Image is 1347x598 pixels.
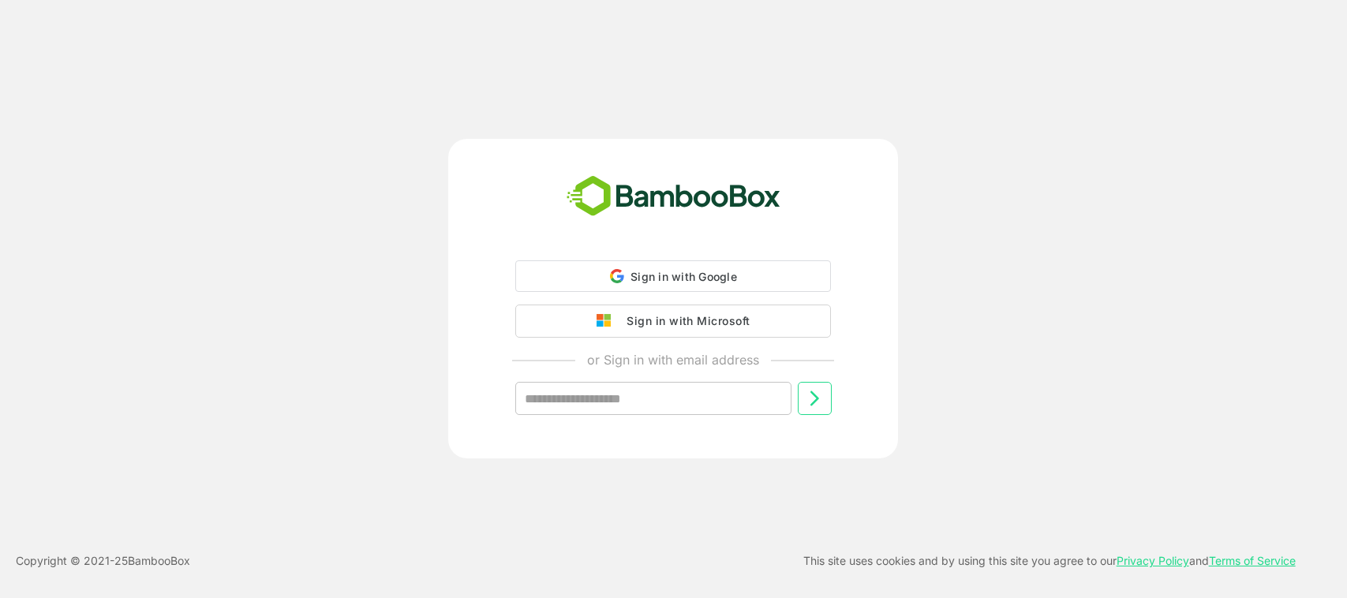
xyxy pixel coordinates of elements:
[16,551,190,570] p: Copyright © 2021- 25 BambooBox
[630,270,737,283] span: Sign in with Google
[619,311,750,331] div: Sign in with Microsoft
[558,170,789,222] img: bamboobox
[515,305,831,338] button: Sign in with Microsoft
[587,350,759,369] p: or Sign in with email address
[515,260,831,292] div: Sign in with Google
[1117,554,1189,567] a: Privacy Policy
[597,314,619,328] img: google
[1209,554,1296,567] a: Terms of Service
[803,551,1296,570] p: This site uses cookies and by using this site you agree to our and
